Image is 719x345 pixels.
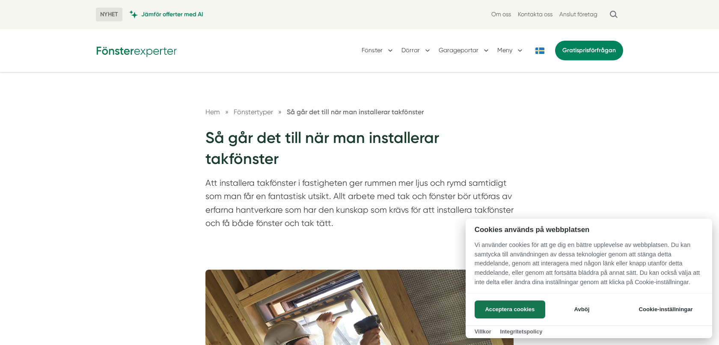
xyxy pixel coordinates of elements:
[500,328,542,335] a: Integritetspolicy
[466,226,712,234] h2: Cookies används på webbplatsen
[466,241,712,293] p: Vi använder cookies för att ge dig en bättre upplevelse av webbplatsen. Du kan samtycka till anvä...
[475,328,491,335] a: Villkor
[475,300,545,318] button: Acceptera cookies
[628,300,703,318] button: Cookie-inställningar
[548,300,616,318] button: Avböj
